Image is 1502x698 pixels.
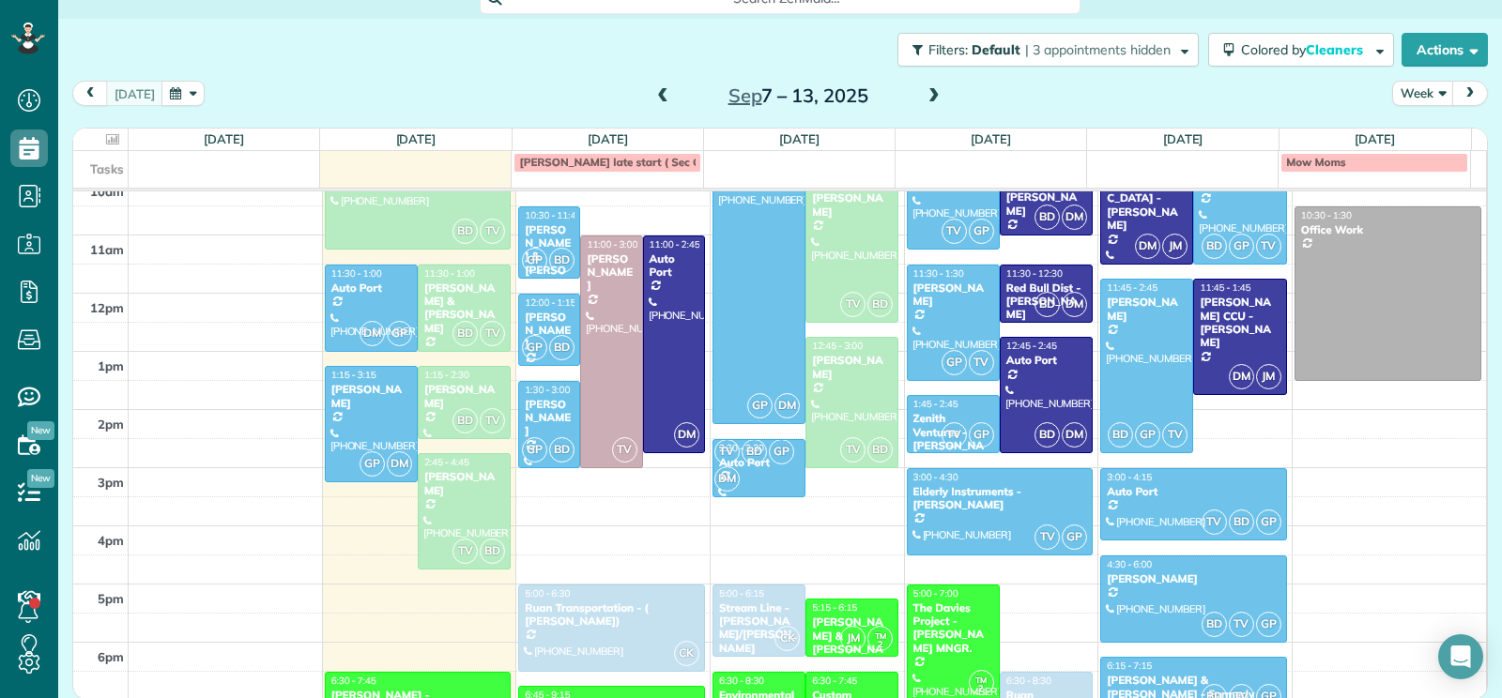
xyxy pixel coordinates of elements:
small: 2 [868,636,892,654]
div: [PERSON_NAME] & [PERSON_NAME] [524,223,575,304]
a: [DATE] [971,131,1011,146]
span: Mow Moms [1286,155,1345,169]
span: 1:30 - 3:00 [525,384,570,396]
span: BD [1229,509,1254,535]
span: BD [452,219,478,244]
div: Stream Line - [PERSON_NAME]/[PERSON_NAME] [718,601,800,656]
span: JM [840,626,866,651]
span: | 3 appointments hidden [1025,41,1171,58]
span: TM [875,630,886,641]
span: 1:15 - 3:15 [331,369,376,381]
div: Auto Port [649,252,699,280]
span: 3pm [98,475,124,490]
span: TV [480,219,505,244]
span: DM [714,466,740,492]
span: 11:30 - 1:30 [913,267,964,280]
span: TV [452,539,478,564]
span: BD [1202,234,1227,259]
span: 5pm [98,591,124,606]
div: [PERSON_NAME] [423,383,505,410]
span: TV [1162,422,1188,448]
div: Office Work [1300,223,1476,236]
a: [DATE] [779,131,820,146]
span: GP [522,248,547,273]
button: Actions [1402,33,1488,67]
span: BD [1035,292,1060,317]
div: [PERSON_NAME] [912,281,994,309]
span: BD [452,321,478,346]
span: 4:30 - 6:00 [1107,558,1152,570]
span: Colored by [1241,41,1370,58]
span: 11am [90,242,124,257]
span: GP [1256,612,1281,637]
span: BD [1108,422,1133,448]
span: New [27,421,54,440]
span: 5:15 - 6:15 [812,601,857,614]
div: [PERSON_NAME] [423,470,505,497]
span: GP [942,350,967,375]
span: DM [360,321,385,346]
button: prev [72,81,108,106]
span: 1:15 - 2:30 [424,369,469,381]
span: 6:30 - 8:30 [1006,675,1051,687]
span: GP [1135,422,1160,448]
span: DM [1062,205,1087,230]
span: DM [387,451,412,477]
h2: 7 – 13, 2025 [681,85,915,106]
button: next [1452,81,1488,106]
span: Cleaners [1306,41,1366,58]
a: [DATE] [588,131,628,146]
span: 2pm [98,417,124,432]
span: TV [1202,509,1227,535]
span: TV [840,292,866,317]
button: Colored byCleaners [1208,33,1394,67]
span: GP [747,393,773,418]
span: DM [1062,292,1087,317]
button: Filters: Default | 3 appointments hidden [897,33,1199,67]
span: BD [452,408,478,433]
span: 6:30 - 8:30 [719,675,764,687]
span: 12:00 - 1:15 [525,296,575,309]
span: DM [1062,422,1087,448]
span: 11:00 - 3:00 [587,238,637,250]
div: [PERSON_NAME] & [PERSON_NAME] - [PERSON_NAME] [811,615,893,696]
span: 6:15 - 7:15 [1107,660,1152,672]
small: 2 [970,680,993,698]
span: BD [480,539,505,564]
span: 11:30 - 1:00 [424,267,475,280]
span: 5:00 - 6:30 [525,587,570,599]
span: BD [549,335,575,360]
span: GP [769,439,794,464]
div: Faith [DEMOGRAPHIC_DATA] - [PERSON_NAME] [1106,165,1188,233]
span: 6:30 - 7:45 [331,675,376,687]
a: Filters: Default | 3 appointments hidden [888,33,1199,67]
div: Auto Port [330,281,412,295]
div: [PERSON_NAME] CCU - [PERSON_NAME] [1199,296,1280,350]
span: TV [1229,612,1254,637]
span: TV [714,439,740,464]
span: GP [360,451,385,477]
span: DM [1229,364,1254,389]
span: BD [1035,205,1060,230]
span: 10am [90,184,124,199]
span: GP [969,219,994,244]
span: TM [975,675,987,685]
span: CK [674,641,699,666]
div: [PERSON_NAME] [330,383,412,410]
div: [PERSON_NAME] [1106,572,1281,585]
span: CK [774,626,800,651]
span: 10:30 - 11:45 [525,209,581,221]
span: TV [840,437,866,463]
div: Auto Port [1106,485,1281,498]
div: [PERSON_NAME] [811,354,893,381]
span: 6pm [98,649,124,664]
span: 11:45 - 1:45 [1200,281,1250,294]
span: 3:00 - 4:15 [1107,471,1152,483]
span: TV [942,219,967,244]
span: GP [387,321,412,346]
div: Red Bull Dist - [PERSON_NAME] [1005,281,1087,322]
span: Sep [728,83,762,107]
span: JM [1162,234,1188,259]
span: DM [774,393,800,418]
span: GP [522,437,547,463]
